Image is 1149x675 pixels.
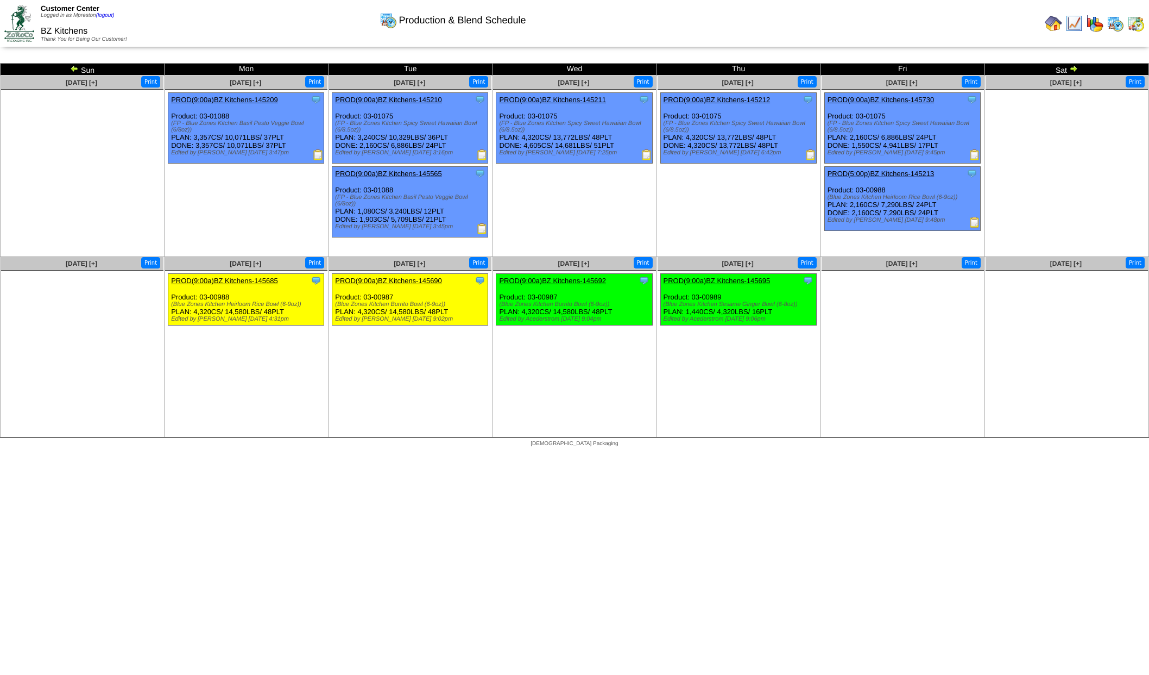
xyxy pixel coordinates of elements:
button: Print [798,76,817,87]
div: (Blue Zones Kitchen Heirloom Rice Bowl (6-9oz)) [828,194,980,201]
div: (FP - Blue Zones Kitchen Spicy Sweet Hawaiian Bowl (6/8.5oz)) [828,120,980,133]
td: Tue [329,64,493,76]
span: BZ Kitchens [41,27,87,36]
img: graph.gif [1086,15,1103,32]
a: [DATE] [+] [886,260,918,267]
button: Print [469,257,488,268]
a: PROD(9:00a)BZ Kitchens-145730 [828,96,935,104]
a: [DATE] [+] [1050,79,1082,86]
a: PROD(5:00p)BZ Kitchens-145213 [828,170,935,178]
img: Tooltip [475,168,485,179]
div: (FP - Blue Zones Kitchen Spicy Sweet Hawaiian Bowl (6/8.5oz)) [664,120,816,133]
div: Product: 03-01088 PLAN: 1,080CS / 3,240LBS / 12PLT DONE: 1,903CS / 5,709LBS / 21PLT [332,167,488,237]
button: Print [305,76,324,87]
div: Product: 03-00988 PLAN: 2,160CS / 7,290LBS / 24PLT DONE: 2,160CS / 7,290LBS / 24PLT [824,167,980,231]
button: Print [1126,257,1145,268]
a: PROD(9:00a)BZ Kitchens-145211 [499,96,606,104]
div: Edited by [PERSON_NAME] [DATE] 9:45pm [828,149,980,156]
img: calendarprod.gif [380,11,397,29]
a: PROD(9:00a)BZ Kitchens-145565 [335,170,442,178]
img: Tooltip [475,275,485,286]
img: Tooltip [803,275,813,286]
img: Tooltip [475,94,485,105]
td: Sat [984,64,1148,76]
span: [DATE] [+] [722,79,754,86]
span: [DATE] [+] [886,79,918,86]
img: home.gif [1045,15,1062,32]
img: Tooltip [639,275,649,286]
div: Product: 03-01075 PLAN: 4,320CS / 13,772LBS / 48PLT DONE: 4,320CS / 13,772LBS / 48PLT [660,93,816,164]
a: PROD(9:00a)BZ Kitchens-145210 [335,96,442,104]
a: PROD(9:00a)BZ Kitchens-145209 [171,96,278,104]
button: Print [634,257,653,268]
a: (logout) [96,12,115,18]
img: Production Report [477,149,488,160]
div: (FP - Blue Zones Kitchen Basil Pesto Veggie Bowl (6/8oz)) [171,120,324,133]
img: Tooltip [311,94,321,105]
div: Product: 03-01075 PLAN: 4,320CS / 13,772LBS / 48PLT DONE: 4,605CS / 14,681LBS / 51PLT [496,93,652,164]
a: [DATE] [+] [394,79,425,86]
div: Edited by Acederstrom [DATE] 9:04pm [499,316,652,322]
div: Product: 03-01088 PLAN: 3,357CS / 10,071LBS / 37PLT DONE: 3,357CS / 10,071LBS / 37PLT [168,93,324,164]
span: Thank You for Being Our Customer! [41,36,127,42]
div: (Blue Zones Kitchen Burrito Bowl (6-9oz)) [499,301,652,308]
a: PROD(9:00a)BZ Kitchens-145685 [171,277,278,285]
button: Print [1126,76,1145,87]
button: Print [962,76,981,87]
button: Print [634,76,653,87]
button: Print [141,257,160,268]
span: Customer Center [41,4,99,12]
img: ZoRoCo_Logo(Green%26Foil)%20jpg.webp [4,5,34,41]
a: [DATE] [+] [66,260,97,267]
a: [DATE] [+] [230,260,261,267]
a: PROD(9:00a)BZ Kitchens-145690 [335,277,442,285]
td: Sun [1,64,165,76]
a: [DATE] [+] [1050,260,1082,267]
div: Edited by [PERSON_NAME] [DATE] 4:31pm [171,316,324,322]
div: Edited by [PERSON_NAME] [DATE] 9:02pm [335,316,488,322]
div: Edited by Acederstrom [DATE] 9:06pm [664,316,816,322]
img: Tooltip [639,94,649,105]
img: Tooltip [311,275,321,286]
button: Print [305,257,324,268]
div: Edited by [PERSON_NAME] [DATE] 6:42pm [664,149,816,156]
img: Production Report [313,149,324,160]
img: calendarprod.gif [1107,15,1124,32]
a: [DATE] [+] [394,260,425,267]
div: (Blue Zones Kitchen Sesame Ginger Bowl (6-8oz)) [664,301,816,308]
div: Edited by [PERSON_NAME] [DATE] 3:45pm [335,223,488,230]
div: (FP - Blue Zones Kitchen Spicy Sweet Hawaiian Bowl (6/8.5oz)) [499,120,652,133]
img: arrowleft.gif [70,64,79,73]
a: PROD(9:00a)BZ Kitchens-145212 [664,96,771,104]
img: calendarinout.gif [1127,15,1145,32]
img: Production Report [805,149,816,160]
div: Product: 03-01075 PLAN: 3,240CS / 10,329LBS / 36PLT DONE: 2,160CS / 6,886LBS / 24PLT [332,93,488,164]
td: Wed [493,64,656,76]
div: Edited by [PERSON_NAME] [DATE] 9:48pm [828,217,980,223]
div: (Blue Zones Kitchen Burrito Bowl (6-9oz)) [335,301,488,308]
span: [DATE] [+] [66,79,97,86]
img: line_graph.gif [1065,15,1083,32]
span: [DATE] [+] [722,260,754,267]
span: Logged in as Mpreston [41,12,115,18]
td: Thu [656,64,820,76]
button: Print [469,76,488,87]
div: Product: 03-00988 PLAN: 4,320CS / 14,580LBS / 48PLT [168,274,324,326]
td: Mon [165,64,329,76]
img: Tooltip [967,168,977,179]
img: Production Report [969,149,980,160]
a: [DATE] [+] [558,260,589,267]
div: Product: 03-00989 PLAN: 1,440CS / 4,320LBS / 16PLT [660,274,816,326]
button: Print [141,76,160,87]
img: Production Report [477,223,488,234]
a: PROD(9:00a)BZ Kitchens-145695 [664,277,771,285]
div: Edited by [PERSON_NAME] [DATE] 3:47pm [171,149,324,156]
div: Product: 03-01075 PLAN: 2,160CS / 6,886LBS / 24PLT DONE: 1,550CS / 4,941LBS / 17PLT [824,93,980,164]
div: (Blue Zones Kitchen Heirloom Rice Bowl (6-9oz)) [171,301,324,308]
a: [DATE] [+] [230,79,261,86]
